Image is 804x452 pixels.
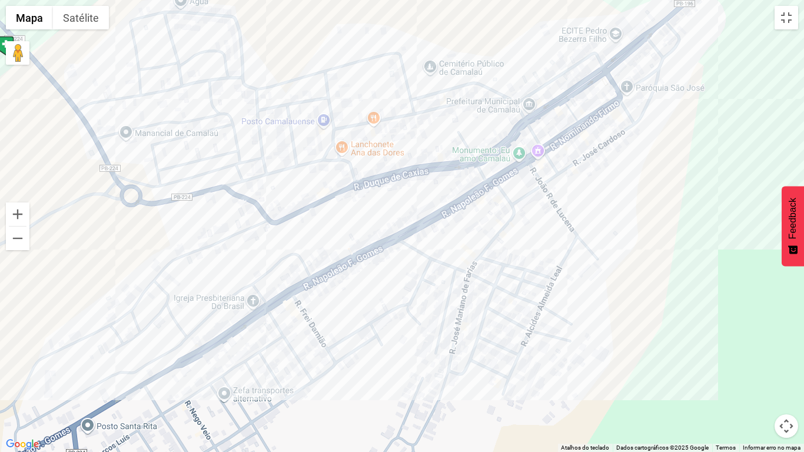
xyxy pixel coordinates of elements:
img: Google [3,437,42,452]
button: Diminuir o zoom [6,227,29,250]
button: Controles da câmera no mapa [775,414,798,438]
a: Termos (abre em uma nova guia) [716,444,736,451]
a: Abrir esta área no Google Maps (abre uma nova janela) [3,437,42,452]
button: Feedback - Mostrar pesquisa [782,186,804,266]
span: Dados cartográficos ©2025 Google [616,444,709,451]
span: Feedback [788,198,798,239]
button: Arraste o Pegman até o mapa para abrir o Street View [6,41,29,65]
button: Aumentar o zoom [6,202,29,226]
a: Informar erro no mapa [743,444,800,451]
button: Atalhos do teclado [561,444,609,452]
